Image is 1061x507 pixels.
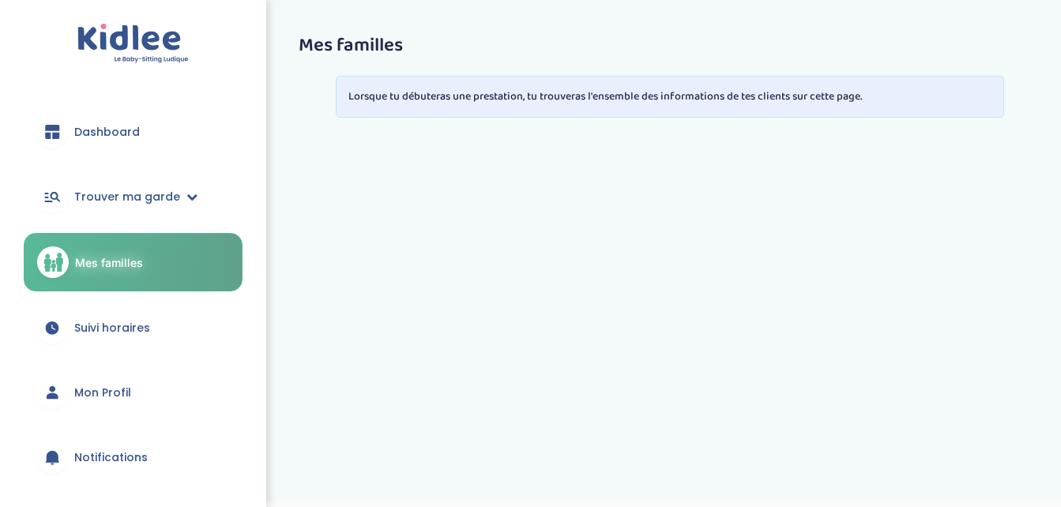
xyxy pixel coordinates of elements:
[24,103,243,160] a: Dashboard
[348,88,991,105] p: Lorsque tu débuteras une prestation, tu trouveras l'ensemble des informations de tes clients sur ...
[74,449,148,466] span: Notifications
[24,364,243,421] a: Mon Profil
[74,385,131,401] span: Mon Profil
[24,168,243,225] a: Trouver ma garde
[74,189,180,205] span: Trouver ma garde
[299,36,1041,56] h3: Mes familles
[24,299,243,356] a: Suivi horaires
[74,320,150,336] span: Suivi horaires
[77,24,189,64] img: logo.svg
[75,254,143,271] span: Mes familles
[24,429,243,486] a: Notifications
[74,124,140,141] span: Dashboard
[24,233,243,291] a: Mes familles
